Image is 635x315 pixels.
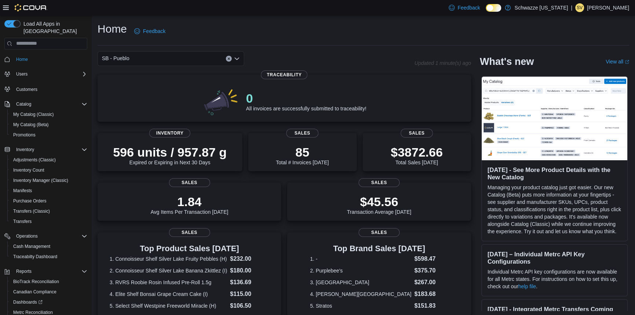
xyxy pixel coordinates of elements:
button: Canadian Compliance [7,287,90,297]
a: Home [13,55,31,64]
button: My Catalog (Classic) [7,109,90,120]
dd: $151.83 [414,301,448,310]
span: Transfers [10,217,87,226]
dd: $183.68 [414,290,448,298]
h2: What's new [480,56,534,67]
span: Canadian Compliance [13,289,56,295]
span: Canadian Compliance [10,287,87,296]
a: Dashboards [7,297,90,307]
p: 85 [276,145,328,160]
a: Feedback [131,24,168,39]
span: Transfers [13,219,32,224]
dd: $232.00 [230,254,269,263]
span: Reports [16,268,32,274]
dt: 1. - [310,255,411,263]
button: Cash Management [7,241,90,252]
button: Home [1,54,90,65]
button: Transfers [7,216,90,227]
a: Manifests [10,186,35,195]
span: Promotions [13,132,36,138]
span: Dashboards [13,299,43,305]
a: My Catalog (Beta) [10,120,52,129]
dd: $115.00 [230,290,269,298]
button: Users [1,69,90,79]
p: 596 units / 957.87 g [113,145,227,160]
span: Inventory Count [13,167,44,173]
button: Clear input [226,56,232,62]
dd: $180.00 [230,266,269,275]
dd: $598.47 [414,254,448,263]
h3: Top Brand Sales [DATE] [310,244,448,253]
dd: $106.50 [230,301,269,310]
span: Cash Management [10,242,87,251]
h3: [DATE] - See More Product Details with the New Catalog [488,166,621,181]
span: Purchase Orders [13,198,47,204]
dt: 1. Connoisseur Shelf Silver Lake Fruity Pebbles (H) [110,255,227,263]
h1: Home [98,22,127,36]
p: Managing your product catalog just got easier. Our new Catalog (Beta) puts more information at yo... [488,184,621,235]
span: Promotions [10,131,87,139]
span: Inventory Count [10,166,87,175]
span: Home [13,55,87,64]
span: Sales [359,228,400,237]
span: BioTrack Reconciliation [10,277,87,286]
p: Individual Metrc API key configurations are now available for all Metrc states. For instructions ... [488,268,621,290]
button: Users [13,70,30,78]
span: My Catalog (Classic) [13,111,54,117]
button: Promotions [7,130,90,140]
div: Simonita Valdez [575,3,584,12]
img: 0 [202,87,240,116]
span: Feedback [458,4,480,11]
p: $45.56 [347,194,411,209]
span: Customers [13,84,87,94]
a: Feedback [446,0,483,15]
span: Purchase Orders [10,197,87,205]
button: Operations [13,232,41,241]
button: Adjustments (Classic) [7,155,90,165]
button: Inventory [13,145,37,154]
span: Inventory [16,147,34,153]
span: Feedback [143,28,165,35]
span: Sales [169,228,210,237]
dt: 3. RVRS Roobie Rosin Infused Pre-Roll 1.5g [110,279,227,286]
span: Operations [13,232,87,241]
span: My Catalog (Beta) [10,120,87,129]
button: Manifests [7,186,90,196]
p: 0 [246,91,366,106]
span: My Catalog (Beta) [13,122,49,128]
button: Catalog [1,99,90,109]
span: Transfers (Classic) [10,207,87,216]
span: Sales [400,129,433,138]
dd: $136.69 [230,278,269,287]
span: Manifests [10,186,87,195]
a: Promotions [10,131,38,139]
button: Open list of options [234,56,240,62]
span: Operations [16,233,38,239]
div: Avg Items Per Transaction [DATE] [151,194,228,215]
span: Transfers (Classic) [13,208,50,214]
button: Inventory [1,144,90,155]
span: Users [16,71,27,77]
a: Cash Management [10,242,53,251]
span: Sales [169,178,210,187]
p: [PERSON_NAME] [587,3,629,12]
a: Customers [13,85,40,94]
button: Operations [1,231,90,241]
span: Traceabilty Dashboard [13,254,57,260]
a: Dashboards [10,298,45,307]
button: My Catalog (Beta) [7,120,90,130]
span: My Catalog (Classic) [10,110,87,119]
p: | [571,3,572,12]
dt: 4. Elite Shelf Bonsai Grape Cream Cake (I) [110,290,227,298]
div: Transaction Average [DATE] [347,194,411,215]
a: Inventory Manager (Classic) [10,176,71,185]
span: Inventory Manager (Classic) [13,177,68,183]
p: Updated 1 minute(s) ago [414,60,471,66]
a: Transfers [10,217,34,226]
span: Traceabilty Dashboard [10,252,87,261]
span: Load All Apps in [GEOGRAPHIC_DATA] [21,20,87,35]
svg: External link [625,60,629,64]
p: Schwazze [US_STATE] [514,3,568,12]
div: All invoices are successfully submitted to traceability! [246,91,366,111]
a: Traceabilty Dashboard [10,252,60,261]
